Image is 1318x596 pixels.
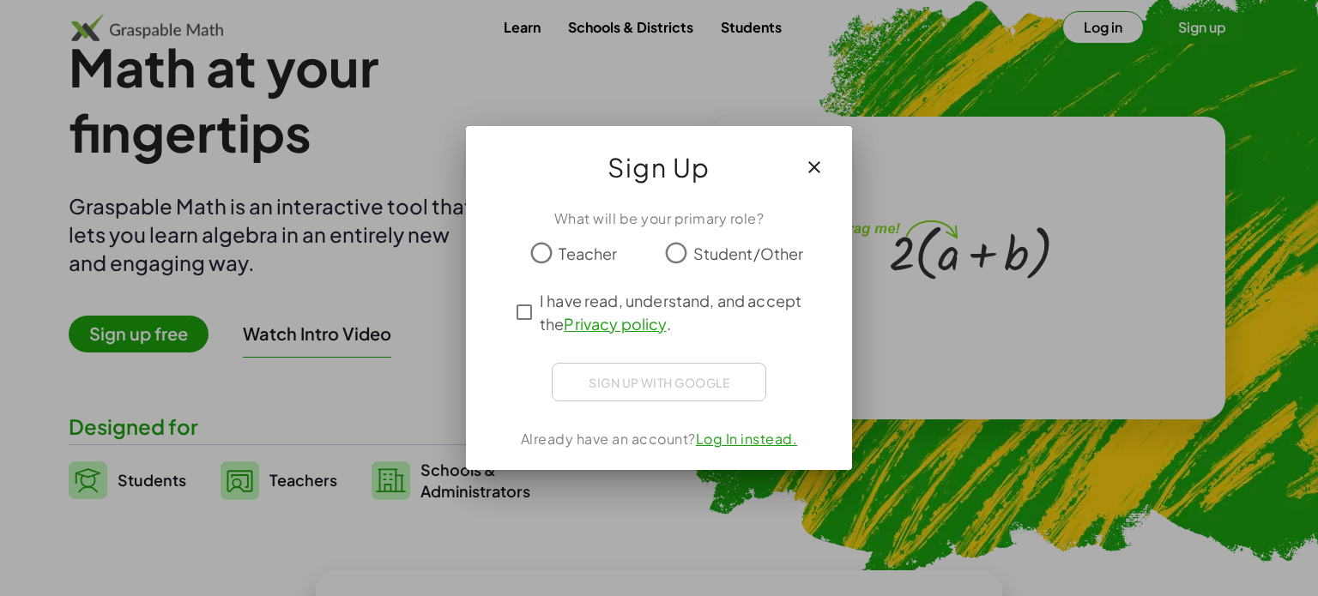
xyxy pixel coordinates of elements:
span: I have read, understand, and accept the . [540,289,809,335]
span: Student/Other [693,242,804,265]
span: Sign Up [608,147,710,188]
div: Already have an account? [487,429,831,449]
div: What will be your primary role? [487,208,831,229]
span: Teacher [559,242,617,265]
a: Privacy policy [564,314,666,334]
a: Log In instead. [696,430,798,448]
